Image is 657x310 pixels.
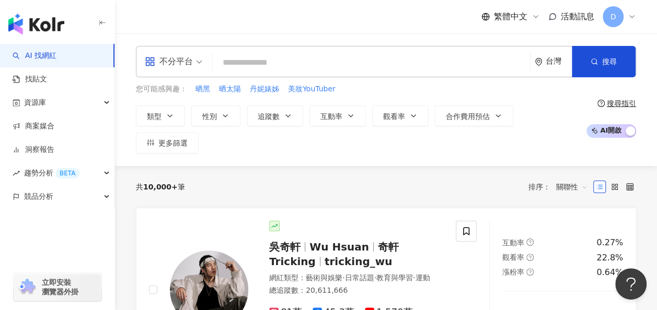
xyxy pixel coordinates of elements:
[546,57,572,66] div: 台灣
[494,11,527,22] span: 繁體中文
[413,273,415,282] span: ·
[306,273,342,282] span: 藝術與娛樂
[597,100,605,107] span: question-circle
[561,11,594,21] span: 活動訊息
[320,112,342,121] span: 互動率
[136,183,185,191] div: 共 筆
[143,183,178,191] span: 10,000+
[145,53,193,70] div: 不分平台
[24,91,46,114] span: 資源庫
[526,254,534,261] span: question-circle
[191,105,240,126] button: 性別
[269,241,301,253] span: 吳奇軒
[344,273,374,282] span: 日常話題
[250,84,279,94] span: 丹妮婊姊
[42,278,78,296] span: 立即安裝 瀏覽器外掛
[572,46,636,77] button: 搜尋
[526,239,534,246] span: question-circle
[535,58,543,66] span: environment
[13,51,56,61] a: searchAI 找網紅
[596,252,623,264] div: 22.8%
[218,84,241,95] button: 晒太陽
[136,133,199,153] button: 更多篩選
[8,14,64,34] img: logo
[269,273,443,283] div: 網紅類型 ：
[269,285,443,296] div: 總追蹤數 ： 20,611,666
[55,168,79,178] div: BETA
[288,84,336,94] span: 美妝YouTuber
[219,84,241,94] span: 晒太陽
[383,112,405,121] span: 觀看率
[195,84,211,95] button: 晒黑
[13,74,47,85] a: 找貼文
[556,178,587,195] span: 關聯性
[376,273,413,282] span: 教育與學習
[374,273,376,282] span: ·
[136,84,187,94] span: 您可能感興趣：
[14,273,101,301] a: chrome extension立即安裝 瀏覽器外掛
[596,237,623,248] div: 0.27%
[145,56,155,67] span: appstore
[607,99,636,108] div: 搜尋指引
[502,268,524,276] span: 漲粉率
[610,11,616,22] span: D
[136,105,185,126] button: 類型
[526,268,534,276] span: question-circle
[435,105,513,126] button: 合作費用預估
[372,105,429,126] button: 觀看率
[596,267,623,278] div: 0.64%
[13,145,54,155] a: 洞察報告
[247,105,303,126] button: 追蹤數
[342,273,344,282] span: ·
[502,239,524,247] span: 互動率
[24,185,53,208] span: 競品分析
[415,273,430,282] span: 運動
[602,57,617,66] span: 搜尋
[249,84,280,95] button: 丹妮婊姊
[147,112,162,121] span: 類型
[446,112,490,121] span: 合作費用預估
[269,241,399,268] span: 奇軒Tricking
[258,112,280,121] span: 追蹤數
[195,84,210,94] span: 晒黑
[615,268,647,300] iframe: Help Scout Beacon - Open
[325,255,393,268] span: tricking_wu
[287,84,336,95] button: 美妝YouTuber
[309,105,366,126] button: 互動率
[17,279,37,295] img: chrome extension
[528,178,593,195] div: 排序：
[502,253,524,261] span: 觀看率
[13,170,20,177] span: rise
[13,121,54,132] a: 商案媒合
[309,241,369,253] span: Wu Hsuan
[158,139,188,147] span: 更多篩選
[202,112,217,121] span: 性別
[24,161,79,185] span: 趨勢分析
